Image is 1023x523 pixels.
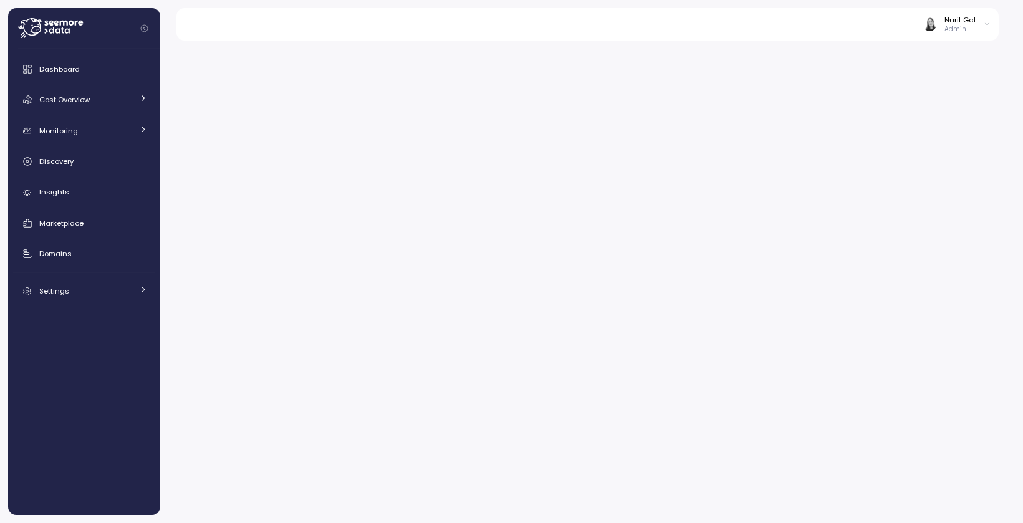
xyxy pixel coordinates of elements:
span: Insights [39,187,69,197]
a: Marketplace [13,211,155,236]
a: Discovery [13,149,155,174]
span: Discovery [39,156,74,166]
a: Cost Overview [13,87,155,112]
span: Domains [39,249,72,259]
img: ACg8ocIVugc3DtI--ID6pffOeA5XcvoqExjdOmyrlhjOptQpqjom7zQ=s96-c [923,17,936,31]
a: Monitoring [13,118,155,143]
span: Cost Overview [39,95,90,105]
span: Marketplace [39,218,84,228]
a: Domains [13,241,155,266]
a: Dashboard [13,57,155,82]
a: Insights [13,180,155,205]
button: Collapse navigation [137,24,152,33]
div: Nurit Gal [944,15,976,25]
span: Monitoring [39,126,78,136]
a: Settings [13,279,155,304]
span: Settings [39,286,69,296]
span: Dashboard [39,64,80,74]
p: Admin [944,25,976,34]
